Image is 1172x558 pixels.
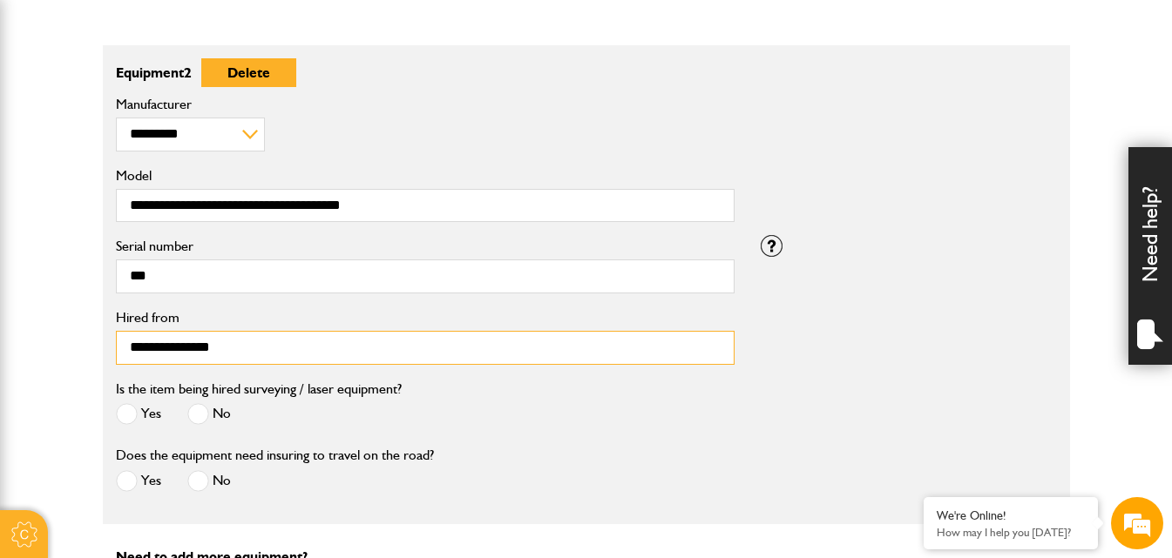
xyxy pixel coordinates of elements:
p: Equipment [116,58,735,87]
em: Start Chat [237,434,316,457]
div: Chat with us now [91,97,293,120]
div: We're Online! [937,508,1085,523]
label: Is the item being hired surveying / laser equipment? [116,382,402,396]
p: How may I help you today? [937,526,1085,539]
label: Does the equipment need insuring to travel on the road? [116,448,434,462]
label: Serial number [116,239,735,253]
input: Enter your email address [23,212,318,251]
label: Hired from [116,311,735,325]
textarea: Type your message and hit 'Enter' [23,315,318,419]
input: Enter your phone number [23,264,318,302]
label: Yes [116,403,161,425]
img: d_20077148190_company_1631870298795_20077148190 [30,97,73,121]
span: 2 [184,64,192,81]
div: Need help? [1128,147,1172,365]
label: No [187,470,231,492]
div: Minimize live chat window [286,9,328,50]
button: Delete [201,58,296,87]
label: No [187,403,231,425]
label: Yes [116,470,161,492]
input: Enter your last name [23,161,318,199]
label: Manufacturer [116,97,735,111]
label: Model [116,169,735,183]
